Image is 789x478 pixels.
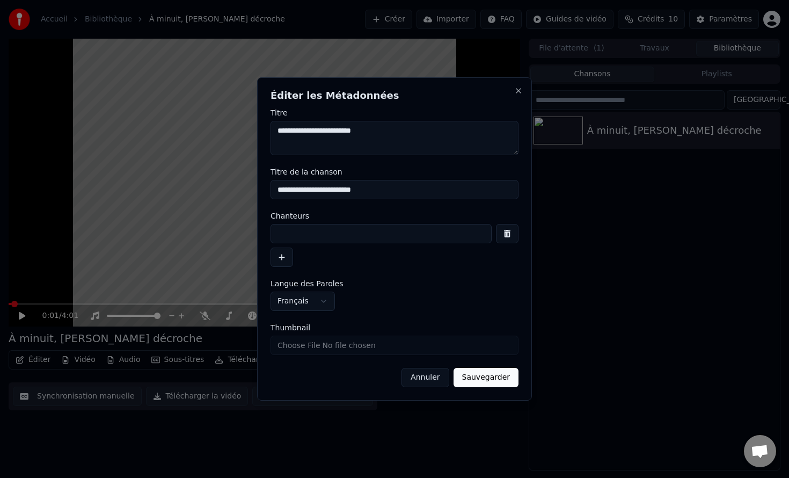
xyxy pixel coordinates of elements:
button: Annuler [401,368,449,387]
span: Thumbnail [271,324,310,331]
h2: Éditer les Métadonnées [271,91,518,100]
label: Titre [271,109,518,117]
label: Titre de la chanson [271,168,518,176]
button: Sauvegarder [454,368,518,387]
span: Langue des Paroles [271,280,344,287]
label: Chanteurs [271,212,518,220]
